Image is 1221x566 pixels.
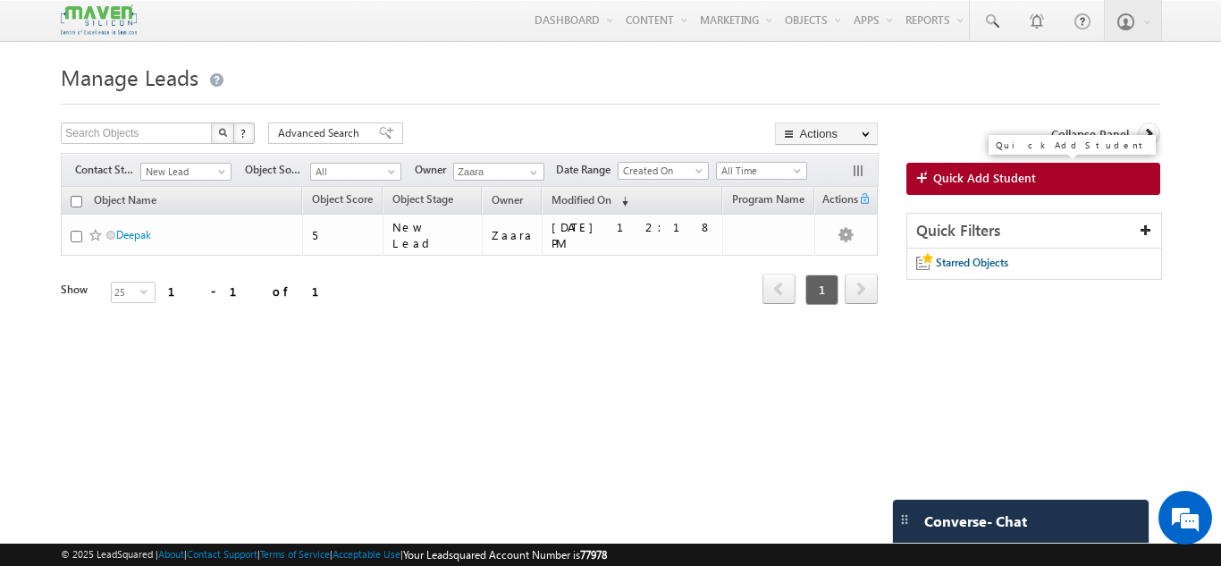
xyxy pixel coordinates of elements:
[260,548,330,560] a: Terms of Service
[240,125,248,140] span: ?
[61,63,198,91] span: Manage Leads
[140,287,155,295] span: select
[233,122,255,144] button: ?
[614,194,628,208] span: (sorted descending)
[552,219,714,251] div: [DATE] 12:18 PM
[333,548,400,560] a: Acceptable Use
[218,128,227,137] img: Search
[618,162,709,180] a: Created On
[924,513,1027,529] span: Converse - Chat
[187,548,257,560] a: Contact Support
[312,227,375,243] div: 5
[243,439,324,463] em: Start Chat
[520,164,543,182] a: Show All Items
[61,546,607,563] span: © 2025 LeadSquared | | | | |
[141,164,226,180] span: New Lead
[492,193,523,207] span: Owner
[310,163,401,181] a: All
[140,163,232,181] a: New Lead
[311,164,396,180] span: All
[933,170,1036,186] span: Quick Add Student
[815,190,858,213] span: Actions
[907,214,1161,249] div: Quick Filters
[158,548,184,560] a: About
[30,94,75,117] img: d_60004797649_company_0_60004797649
[1051,126,1129,142] span: Collapse Panel
[552,193,611,207] span: Modified On
[723,190,813,213] a: Program Name
[415,162,453,178] span: Owner
[716,162,807,180] a: All Time
[762,275,796,304] a: prev
[293,9,336,52] div: Minimize live chat window
[492,227,534,243] div: Zaara
[845,274,878,304] span: next
[61,282,97,298] div: Show
[732,192,804,206] span: Program Name
[112,283,140,302] span: 25
[906,163,1160,195] a: Quick Add Student
[75,162,140,178] span: Contact Stage
[85,190,165,214] a: Object Name
[403,548,607,562] span: Your Leadsquared Account Number is
[116,228,151,241] a: Deepak
[168,281,341,301] div: 1 - 1 of 1
[996,140,1149,149] div: Quick Add Student
[619,163,703,179] span: Created On
[245,162,310,178] span: Object Source
[303,190,382,213] a: Object Score
[775,122,878,145] button: Actions
[897,512,912,527] img: carter-drag
[93,94,300,117] div: Chat with us now
[580,548,607,562] span: 77978
[453,163,544,181] input: Type to Search
[392,192,453,206] span: Object Stage
[717,163,802,179] span: All Time
[71,196,82,207] input: Check all records
[392,219,475,251] div: New Lead
[845,275,878,304] a: next
[936,256,1008,269] span: Starred Objects
[762,274,796,304] span: prev
[383,190,462,213] a: Object Stage
[312,192,373,206] span: Object Score
[61,4,136,36] img: Custom Logo
[278,125,365,141] span: Advanced Search
[23,165,326,424] textarea: Type your message and hit 'Enter'
[805,275,838,305] span: 1
[556,162,618,178] span: Date Range
[543,190,637,213] a: Modified On (sorted descending)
